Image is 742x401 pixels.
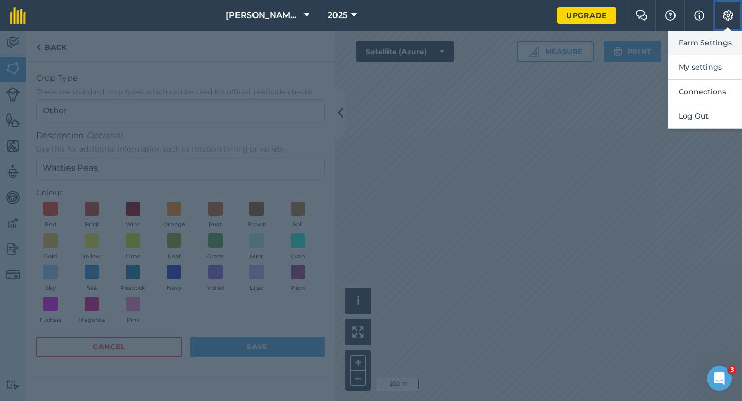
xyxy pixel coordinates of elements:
button: Farm Settings [668,31,742,55]
span: 3 [728,366,736,374]
span: 2025 [328,9,347,22]
img: fieldmargin Logo [10,7,26,24]
img: svg+xml;base64,PHN2ZyB4bWxucz0iaHR0cDovL3d3dy53My5vcmcvMjAwMC9zdmciIHdpZHRoPSIxNyIgaGVpZ2h0PSIxNy... [694,9,704,22]
iframe: Intercom live chat [707,366,732,391]
button: Log Out [668,104,742,128]
img: A cog icon [722,10,734,21]
button: My settings [668,55,742,79]
span: [PERSON_NAME] & Sons Clairemont [226,9,300,22]
img: A question mark icon [664,10,677,21]
button: Connections [668,80,742,104]
a: Upgrade [557,7,616,24]
img: Two speech bubbles overlapping with the left bubble in the forefront [635,10,648,21]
